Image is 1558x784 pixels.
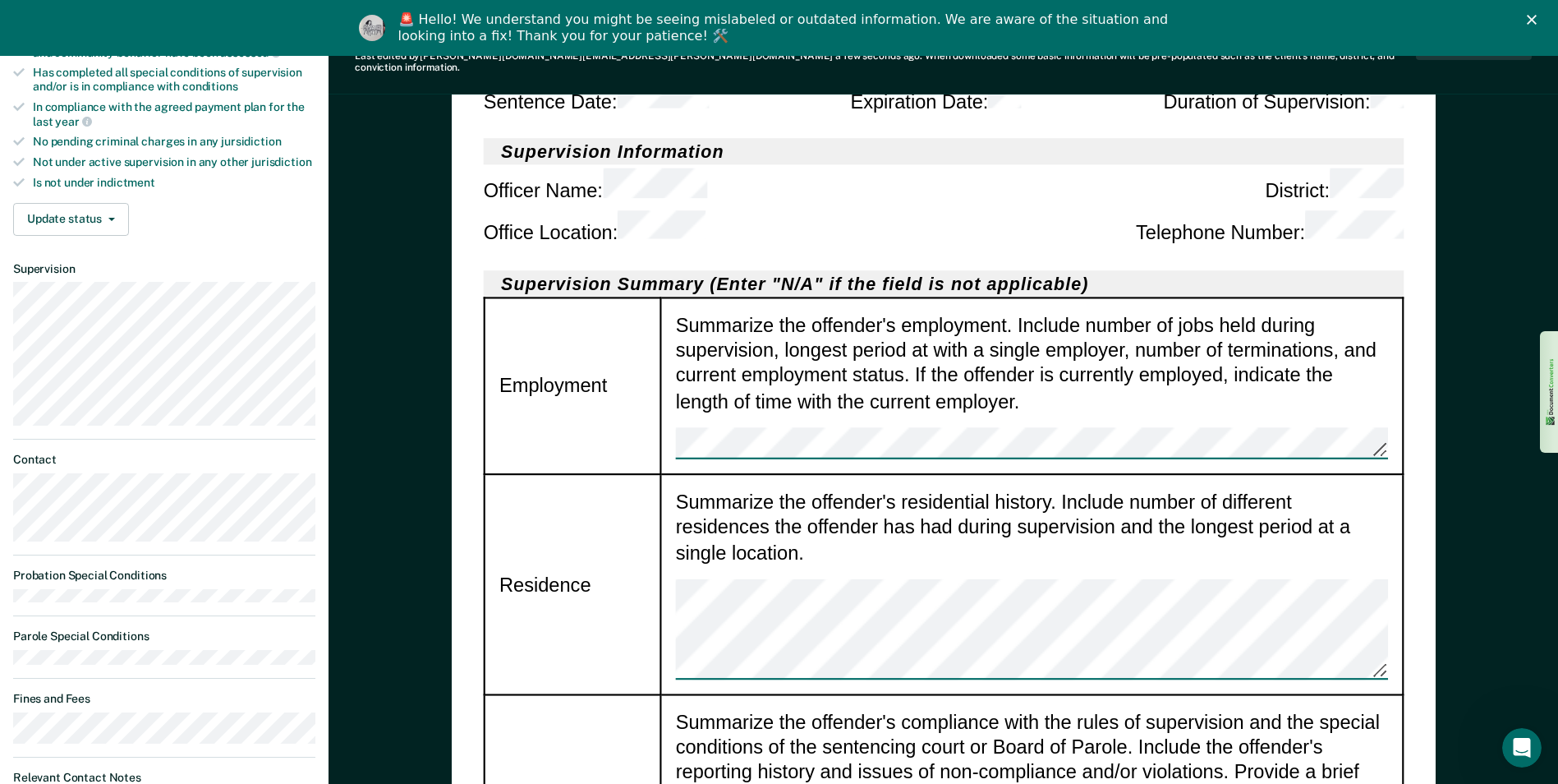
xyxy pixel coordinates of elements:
div: Has completed all special conditions of supervision and/or is in compliance with [33,66,315,94]
iframe: Intercom live chat [1502,728,1542,768]
div: District : [1265,168,1404,203]
div: No pending criminal charges in any [33,135,315,149]
span: jursidiction [221,135,281,148]
div: Summarize the offender's residential history. Include number of different residences the offender... [675,489,1387,680]
div: Sentence Date : [483,79,708,113]
span: assessed [220,46,281,59]
div: Expiration Date : [850,79,1022,113]
td: Employment [484,297,660,473]
h2: Supervision Summary (Enter "N/A" if the field is not applicable) [483,270,1404,296]
h2: Supervision Information [483,138,1404,164]
div: Telephone Number : [1136,210,1404,245]
div: Not under active supervision in any other [33,155,315,169]
div: Officer Name : [483,168,706,203]
img: 1EdhxLVo1YiRZ3Z8BN9RqzlQoUKFChUqVNCHvwChSTTdtRxrrAAAAABJRU5ErkJggg== [1544,357,1556,428]
span: year [55,115,91,128]
img: Profile image for Kim [359,15,385,41]
div: Summarize the offender's employment. Include number of jobs held during supervision, longest peri... [675,312,1387,459]
div: 🚨 Hello! We understand you might be seeing mislabeled or outdated information. We are aware of th... [398,12,1174,44]
dt: Parole Special Conditions [13,630,315,643]
span: indictment [97,176,155,189]
div: Close [1527,15,1543,25]
div: Office Location : [483,210,705,245]
dt: Fines and Fees [13,692,315,706]
dt: Supervision [13,262,315,276]
div: Duration of Supervision : [1163,79,1404,113]
div: Last edited by [PERSON_NAME][DOMAIN_NAME][EMAIL_ADDRESS][PERSON_NAME][DOMAIN_NAME] . When downloa... [355,50,1416,74]
td: Residence [484,474,660,694]
span: jurisdiction [251,155,311,168]
span: conditions [182,80,238,93]
dt: Probation Special Conditions [13,569,315,583]
div: In compliance with the agreed payment plan for the last [33,100,315,128]
dt: Contact [13,453,315,467]
span: a few seconds ago [835,50,920,62]
button: Update status [13,203,129,236]
div: Is not under [33,176,315,190]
